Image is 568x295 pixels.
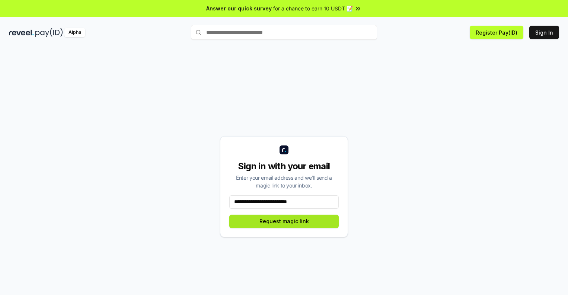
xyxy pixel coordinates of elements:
button: Request magic link [229,215,339,228]
button: Sign In [529,26,559,39]
img: reveel_dark [9,28,34,37]
button: Register Pay(ID) [470,26,523,39]
div: Alpha [64,28,85,37]
span: for a chance to earn 10 USDT 📝 [273,4,353,12]
img: pay_id [35,28,63,37]
img: logo_small [280,145,288,154]
div: Enter your email address and we’ll send a magic link to your inbox. [229,174,339,189]
div: Sign in with your email [229,160,339,172]
span: Answer our quick survey [206,4,272,12]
